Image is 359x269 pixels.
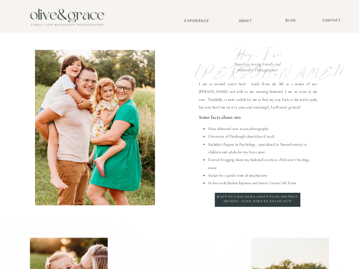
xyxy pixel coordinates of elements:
[208,133,317,140] li: University of Pittsburgh alum (class of 2012!)
[208,179,317,187] li: In love with Shaken Espresso and Sweet Cream Cold Foam
[208,172,317,179] li: Sucker for a good crime drama/mystery
[208,140,317,156] li: Bachelor's Degree in Psychology - specialized in Neurodiversity in children and adults for my fir...
[208,156,317,172] li: Forever bragging about my husband's work as a Pediatric Oncology nurse
[320,18,344,23] a: Contact
[193,45,324,65] p: Hey, I'm [PERSON_NAME]!
[216,195,299,205] a: Want to chat more about your perffect session? Click here to reach out!
[236,18,255,22] a: About
[199,80,318,111] p: I am so excited you're here! Aside from my life as a mama of two [PERSON_NAME] and wife to my ama...
[283,18,298,23] a: BLOG
[208,125,317,133] li: Have delivered over 10,000 photographs
[177,18,217,22] a: Experience
[199,112,318,122] p: Some facts about me:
